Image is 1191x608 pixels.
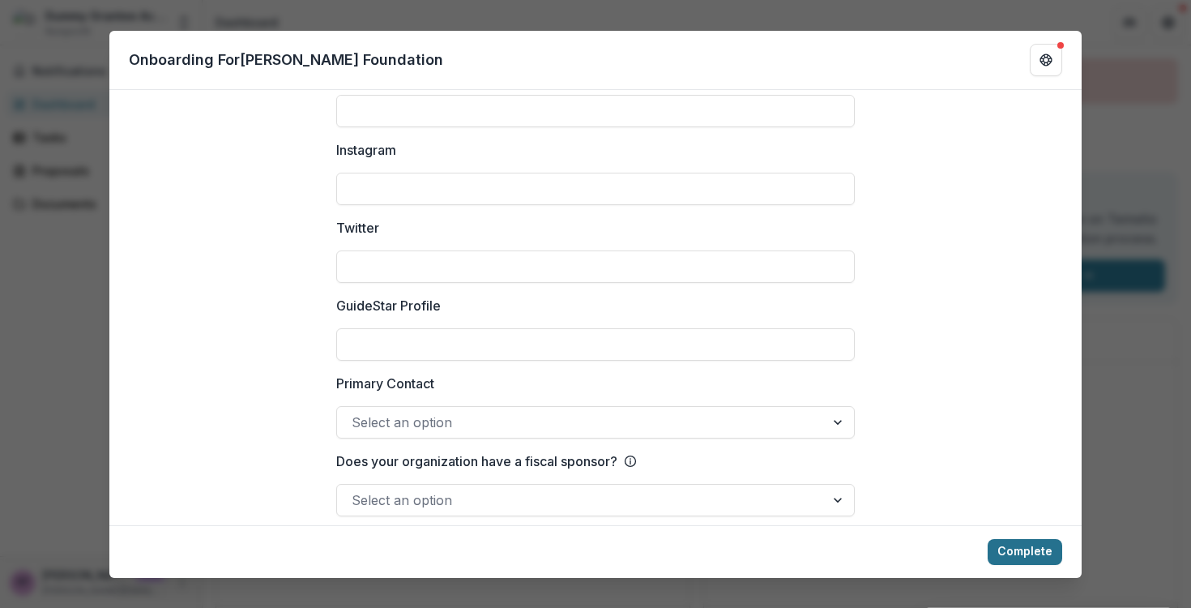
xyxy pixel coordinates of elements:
p: Primary Contact [336,374,434,393]
p: Instagram [336,140,396,160]
p: Onboarding For [PERSON_NAME] Foundation [129,49,443,71]
button: Get Help [1030,44,1062,76]
p: GuideStar Profile [336,296,441,315]
button: Complete [988,539,1062,565]
p: Twitter [336,218,379,238]
p: Does your organization have a fiscal sponsor? [336,452,617,471]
